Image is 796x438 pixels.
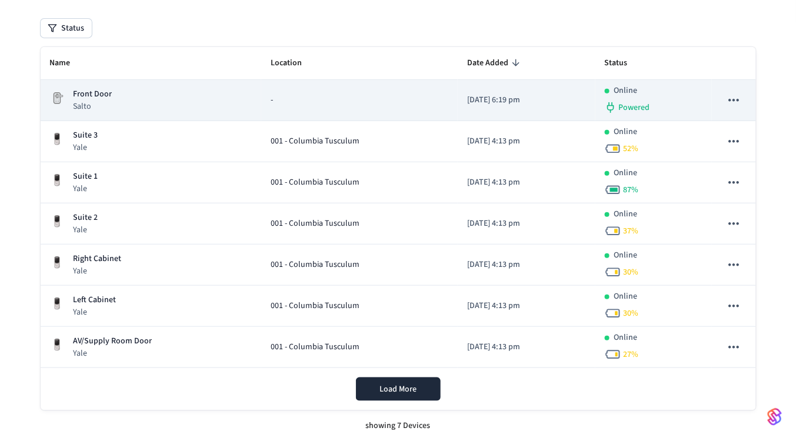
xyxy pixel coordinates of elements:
[467,135,585,148] p: [DATE] 4:13 pm
[271,94,273,106] span: -
[614,167,638,179] p: Online
[467,341,585,353] p: [DATE] 4:13 pm
[74,142,98,153] p: Yale
[614,85,638,97] p: Online
[74,253,122,265] p: Right Cabinet
[74,294,116,306] p: Left Cabinet
[50,173,64,188] img: Yale Assure Touchscreen Wifi Smart Lock, Satin Nickel, Front
[74,347,152,359] p: Yale
[619,102,650,113] span: Powered
[74,306,116,318] p: Yale
[467,218,585,230] p: [DATE] 4:13 pm
[614,208,638,220] p: Online
[50,132,64,146] img: Yale Assure Touchscreen Wifi Smart Lock, Satin Nickel, Front
[614,249,638,262] p: Online
[605,54,643,72] span: Status
[74,170,98,183] p: Suite 1
[614,332,638,344] p: Online
[467,176,585,189] p: [DATE] 4:13 pm
[74,183,98,195] p: Yale
[379,383,417,395] span: Load More
[624,349,639,360] span: 27 %
[467,300,585,312] p: [DATE] 4:13 pm
[624,184,639,196] span: 87 %
[271,54,317,72] span: Location
[74,101,112,112] p: Salto
[271,176,359,189] span: 001 - Columbia Tusculum
[614,290,638,303] p: Online
[74,88,112,101] p: Front Door
[768,407,782,426] img: SeamLogoGradient.69752ec5.svg
[624,225,639,237] span: 37 %
[74,265,122,277] p: Yale
[271,259,359,271] span: 001 - Columbia Tusculum
[624,266,639,278] span: 30 %
[624,307,639,319] span: 30 %
[74,212,98,224] p: Suite 2
[50,256,64,270] img: Yale Assure Touchscreen Wifi Smart Lock, Satin Nickel, Front
[467,54,524,72] span: Date Added
[271,341,359,353] span: 001 - Columbia Tusculum
[467,94,585,106] p: [DATE] 6:19 pm
[271,218,359,230] span: 001 - Columbia Tusculum
[74,335,152,347] p: AV/Supply Room Door
[50,297,64,311] img: Yale Assure Touchscreen Wifi Smart Lock, Satin Nickel, Front
[50,215,64,229] img: Yale Assure Touchscreen Wifi Smart Lock, Satin Nickel, Front
[271,135,359,148] span: 001 - Columbia Tusculum
[624,143,639,155] span: 52 %
[467,259,585,271] p: [DATE] 4:13 pm
[356,377,441,401] button: Load More
[614,126,638,138] p: Online
[74,224,98,236] p: Yale
[50,54,86,72] span: Name
[41,47,756,368] table: sticky table
[50,338,64,352] img: Yale Assure Touchscreen Wifi Smart Lock, Satin Nickel, Front
[74,129,98,142] p: Suite 3
[41,19,92,38] button: Status
[50,91,64,105] img: Placeholder Lock Image
[271,300,359,312] span: 001 - Columbia Tusculum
